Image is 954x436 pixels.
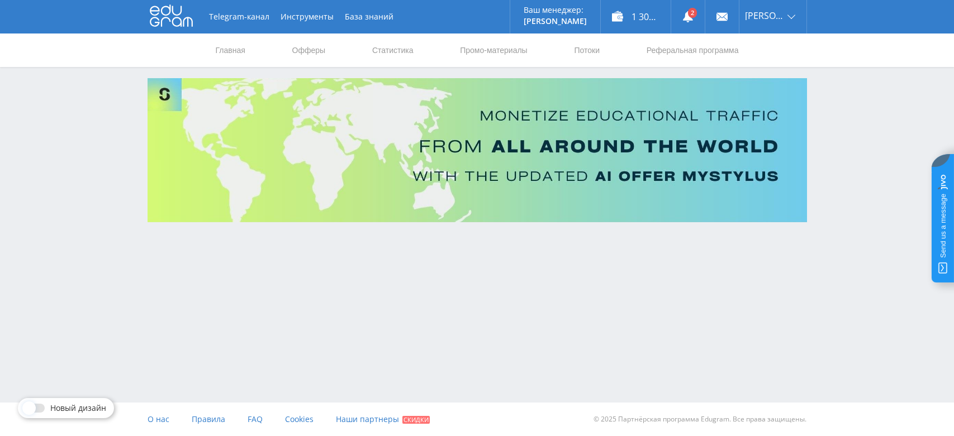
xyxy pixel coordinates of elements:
[285,414,314,424] span: Cookies
[291,33,327,67] a: Офферы
[148,414,169,424] span: О нас
[148,78,807,222] img: Banner
[524,6,587,15] p: Ваш менеджер:
[573,33,601,67] a: Потоки
[459,33,528,67] a: Промо-материалы
[50,404,106,413] span: Новый дизайн
[745,11,784,20] span: [PERSON_NAME]
[192,414,225,424] span: Правила
[646,33,740,67] a: Реферальная программа
[371,33,415,67] a: Статистика
[336,403,430,436] a: Наши партнеры Скидки
[248,403,263,436] a: FAQ
[336,414,399,424] span: Наши партнеры
[402,416,430,424] span: Скидки
[285,403,314,436] a: Cookies
[148,403,169,436] a: О нас
[192,403,225,436] a: Правила
[524,17,587,26] p: [PERSON_NAME]
[482,403,806,436] div: © 2025 Партнёрская программа Edugram. Все права защищены.
[215,33,246,67] a: Главная
[248,414,263,424] span: FAQ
